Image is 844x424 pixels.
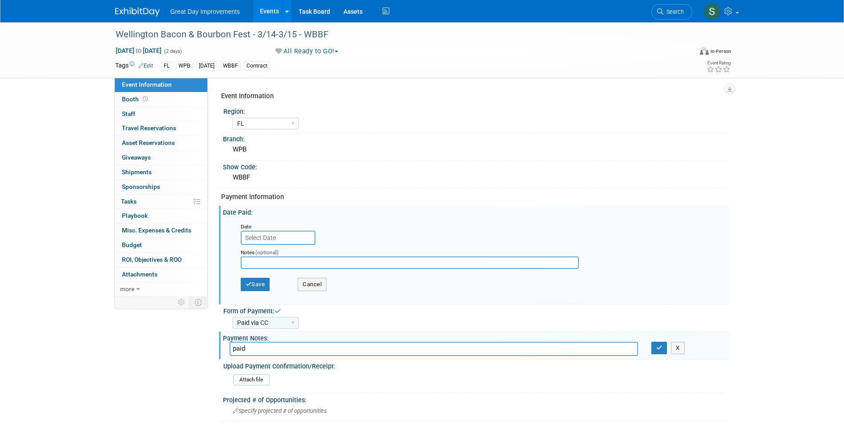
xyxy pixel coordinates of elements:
[115,61,153,71] td: Tags
[223,160,729,172] div: Show Code:
[115,121,207,136] a: Travel Reservations
[704,3,721,20] img: Sha'Nautica Sales
[122,212,148,219] span: Playbook
[223,393,729,404] div: Projected # of Opportunities:
[221,192,723,202] div: Payment Information
[176,61,193,71] div: WPB
[244,61,270,71] div: Contract
[122,154,151,161] span: Giveaways
[223,105,725,116] div: Region:
[115,165,207,180] a: Shipments
[115,92,207,107] a: Booth
[113,27,679,43] div: Wellington Bacon & Bourbon Fest - 3/14-3/15 - WBBF
[170,8,240,15] span: Great Day Improvements
[115,195,207,209] a: Tasks
[230,143,723,156] div: WPB
[220,61,241,71] div: WBBF
[233,408,327,414] span: Specify projected # of opportunities
[707,61,731,65] div: Event Rating
[122,139,175,146] span: Asset Reservations
[223,206,729,217] div: Date Paid:
[196,61,217,71] div: [DATE]
[663,8,684,15] span: Search
[223,332,729,343] div: Payment Notes:
[115,8,160,16] img: ExhibitDay
[651,4,692,20] a: Search
[138,63,153,69] a: Edit
[115,180,207,194] a: Sponsorships
[241,231,315,245] input: Select Date
[223,132,729,144] div: Branch:
[640,46,731,60] div: Event Format
[700,48,709,55] img: Format-Inperson.png
[115,268,207,282] a: Attachments
[115,209,207,223] a: Playbook
[115,224,207,238] a: Misc. Expenses & Credits
[122,110,135,117] span: Staff
[241,224,251,230] small: Date
[134,47,143,54] span: to
[223,360,725,371] div: Upload Payment Confirmation/Receipt:
[189,296,207,308] td: Toggle Event Tabs
[174,296,190,308] td: Personalize Event Tab Strip
[122,183,160,190] span: Sponsorships
[115,136,207,150] a: Asset Reservations
[122,168,152,176] span: Shipments
[272,47,342,56] button: All Ready to GO!
[122,81,172,88] span: Event Information
[241,249,254,256] small: Notes
[122,271,157,278] span: Attachments
[115,47,162,55] span: [DATE] [DATE]
[223,304,725,316] div: Form of Payment:
[298,278,327,291] button: Cancel
[115,282,207,296] a: more
[121,198,137,205] span: Tasks
[671,342,685,354] button: X
[161,61,173,71] div: FL
[221,92,723,101] div: Event Information
[115,78,207,92] a: Event Information
[141,96,149,102] span: Booth not reserved yet
[241,278,270,291] button: Save
[122,124,176,132] span: Travel Reservations
[115,151,207,165] a: Giveaways
[122,96,149,103] span: Booth
[122,256,182,263] span: ROI, Objectives & ROO
[163,48,182,54] span: (2 days)
[120,285,134,292] span: more
[230,171,723,184] div: WBBF
[122,241,142,248] span: Budget
[115,107,207,121] a: Staff
[710,48,731,55] div: In-Person
[115,253,207,267] a: ROI, Objectives & ROO
[115,238,207,252] a: Budget
[122,227,191,234] span: Misc. Expenses & Credits
[255,249,279,256] span: (optional)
